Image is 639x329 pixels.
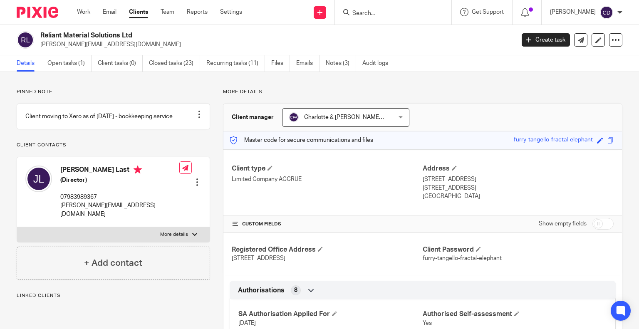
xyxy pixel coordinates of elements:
[522,33,570,47] a: Create task
[84,257,142,270] h4: + Add contact
[77,8,90,16] a: Work
[423,184,614,192] p: [STREET_ADDRESS]
[271,55,290,72] a: Files
[232,175,423,183] p: Limited Company ACCRUE
[160,231,188,238] p: More details
[423,320,432,326] span: Yes
[238,286,285,295] span: Authorisations
[161,8,174,16] a: Team
[232,255,285,261] span: [STREET_ADDRESS]
[230,136,373,144] p: Master code for secure communications and files
[40,31,416,40] h2: Reliant Material Solutions Ltd
[296,55,319,72] a: Emails
[60,193,179,201] p: 07983989367
[423,164,614,173] h4: Address
[326,55,356,72] a: Notes (3)
[60,176,179,184] h5: (Director)
[129,8,148,16] a: Clients
[17,142,210,148] p: Client contacts
[223,89,622,95] p: More details
[232,245,423,254] h4: Registered Office Address
[40,40,509,49] p: [PERSON_NAME][EMAIL_ADDRESS][DOMAIN_NAME]
[550,8,596,16] p: [PERSON_NAME]
[17,292,210,299] p: Linked clients
[17,7,58,18] img: Pixie
[187,8,208,16] a: Reports
[232,113,274,121] h3: Client manager
[134,166,142,174] i: Primary
[514,136,593,145] div: furry-tangello-fractal-elephant
[25,166,52,192] img: svg%3E
[232,221,423,228] h4: CUSTOM FIELDS
[47,55,92,72] a: Open tasks (1)
[423,310,607,319] h4: Authorised Self-assessment
[238,310,423,319] h4: SA Authorisation Applied For
[17,55,41,72] a: Details
[472,9,504,15] span: Get Support
[423,192,614,200] p: [GEOGRAPHIC_DATA]
[60,201,179,218] p: [PERSON_NAME][EMAIL_ADDRESS][DOMAIN_NAME]
[362,55,394,72] a: Audit logs
[423,255,502,261] span: furry-tangello-fractal-elephant
[289,112,299,122] img: svg%3E
[294,286,297,294] span: 8
[304,114,401,120] span: Charlotte & [PERSON_NAME] Accrue
[17,89,210,95] p: Pinned note
[600,6,613,19] img: svg%3E
[423,175,614,183] p: [STREET_ADDRESS]
[238,320,256,326] span: [DATE]
[149,55,200,72] a: Closed tasks (23)
[17,31,34,49] img: svg%3E
[539,220,587,228] label: Show empty fields
[352,10,426,17] input: Search
[206,55,265,72] a: Recurring tasks (11)
[98,55,143,72] a: Client tasks (0)
[232,164,423,173] h4: Client type
[423,245,614,254] h4: Client Password
[103,8,116,16] a: Email
[220,8,242,16] a: Settings
[60,166,179,176] h4: [PERSON_NAME] Last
